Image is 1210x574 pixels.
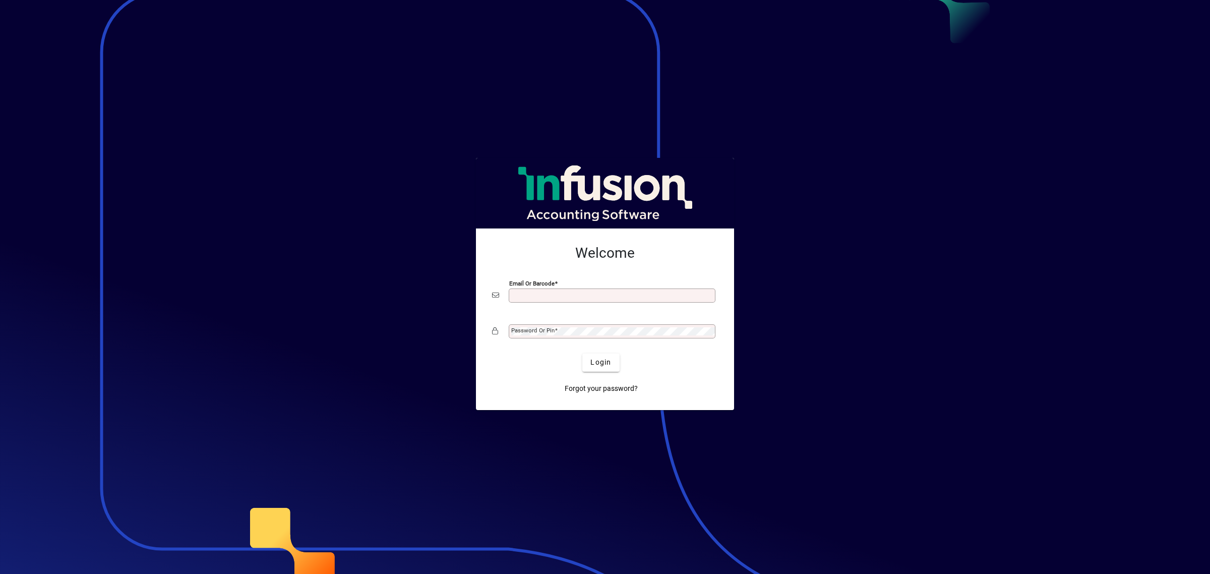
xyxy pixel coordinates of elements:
mat-label: Password or Pin [511,327,555,334]
span: Forgot your password? [565,383,638,394]
a: Forgot your password? [561,380,642,398]
h2: Welcome [492,245,718,262]
span: Login [590,357,611,368]
button: Login [582,354,619,372]
mat-label: Email or Barcode [509,279,555,286]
